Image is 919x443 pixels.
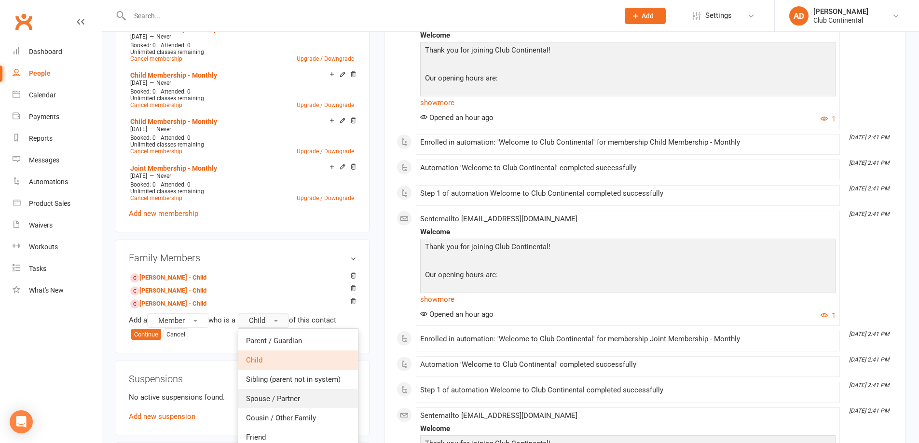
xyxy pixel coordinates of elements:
[130,80,147,86] span: [DATE]
[423,72,833,86] p: Our opening hours are:
[156,80,171,86] span: Never
[420,96,836,109] a: show more
[130,102,182,108] a: Cancel membership
[29,48,62,55] div: Dashboard
[130,299,206,309] a: [PERSON_NAME] - Child
[13,149,102,171] a: Messages
[130,273,206,283] a: [PERSON_NAME] - Child
[420,164,836,172] div: Automation 'Welcome to Club Continental' completed successfully
[420,113,494,122] span: Opened an hour ago
[249,316,265,325] span: Child
[420,411,577,420] span: Sent email to [EMAIL_ADDRESS][DOMAIN_NAME]
[420,189,836,198] div: Step 1 of automation Welcome to Club Continental completed successfully
[127,9,612,23] input: Search...
[130,118,217,125] a: Child Membership - Monthly
[705,5,732,27] span: Settings
[246,375,341,384] span: Sibling (parent not in system)
[420,138,836,147] div: Enrolled in automation: 'Welcome to Club Continental' for membership Child Membership - Monthly
[246,394,300,403] span: Spouse / Partner
[821,310,836,322] button: 1
[423,241,833,255] p: Thank you for joining Club Continental!
[130,148,182,155] a: Cancel membership
[625,8,666,24] button: Add
[129,412,195,421] a: Add new suspension
[849,185,889,192] i: [DATE] 2:41 PM
[420,386,836,394] div: Step 1 of automation Welcome to Club Continental completed successfully
[297,148,354,155] a: Upgrade / Downgrade
[130,195,182,201] a: Cancel membership
[129,374,357,384] h3: Suspensions
[420,293,836,306] a: show more
[849,134,889,141] i: [DATE] 2:41 PM
[130,33,147,40] span: [DATE]
[29,243,58,251] div: Workouts
[238,313,289,328] button: Child
[238,370,358,389] a: Sibling (parent not in system)
[849,382,889,389] i: [DATE] 2:41 PM
[13,236,102,258] a: Workouts
[29,286,64,294] div: What's New
[13,128,102,149] a: Reports
[420,228,836,236] div: Welcome
[849,211,889,217] i: [DATE] 2:41 PM
[13,106,102,128] a: Payments
[29,200,70,207] div: Product Sales
[156,173,171,179] span: Never
[821,113,836,125] button: 1
[29,113,59,121] div: Payments
[130,126,147,133] span: [DATE]
[130,49,204,55] span: Unlimited classes remaining
[849,160,889,166] i: [DATE] 2:41 PM
[130,164,217,172] a: Joint Membership - Monthly
[238,389,358,408] a: Spouse / Partner
[131,329,161,340] button: Continue
[13,84,102,106] a: Calendar
[238,408,358,428] a: Cousin / Other Family
[29,134,53,142] div: Reports
[128,33,357,40] div: —
[246,414,316,422] span: Cousin / Other Family
[13,258,102,280] a: Tasks
[813,7,868,16] div: [PERSON_NAME]
[13,63,102,84] a: People
[130,286,206,296] a: [PERSON_NAME] - Child
[158,316,185,325] span: Member
[13,171,102,193] a: Automations
[29,265,46,272] div: Tasks
[642,12,654,20] span: Add
[420,361,836,369] div: Automation 'Welcome to Club Continental' completed successfully
[789,6,809,26] div: AD
[130,42,156,49] span: Booked: 0
[13,193,102,215] a: Product Sales
[420,310,494,319] span: Opened an hour ago
[849,407,889,414] i: [DATE] 2:41 PM
[29,178,68,186] div: Automations
[130,141,204,148] span: Unlimited classes remaining
[130,55,182,62] a: Cancel membership
[849,356,889,363] i: [DATE] 2:41 PM
[13,280,102,301] a: What's New
[161,42,191,49] span: Attended: 0
[13,215,102,236] a: Waivers
[297,55,354,62] a: Upgrade / Downgrade
[423,269,833,283] p: Our opening hours are:
[130,188,204,195] span: Unlimited classes remaining
[420,31,836,40] div: Welcome
[29,69,51,77] div: People
[164,328,188,341] button: Cancel
[130,181,156,188] span: Booked: 0
[130,173,147,179] span: [DATE]
[420,215,577,223] span: Sent email to [EMAIL_ADDRESS][DOMAIN_NAME]
[13,41,102,63] a: Dashboard
[161,134,191,141] span: Attended: 0
[297,195,354,201] a: Upgrade / Downgrade
[129,209,198,218] a: Add new membership
[423,44,833,58] p: Thank you for joining Club Continental!
[130,95,204,102] span: Unlimited classes remaining
[10,410,33,433] div: Open Intercom Messenger
[297,102,354,108] a: Upgrade / Downgrade
[12,10,36,34] a: Clubworx
[29,91,56,99] div: Calendar
[129,313,357,340] div: Add a who is a of this contact
[129,391,357,403] p: No active suspensions found.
